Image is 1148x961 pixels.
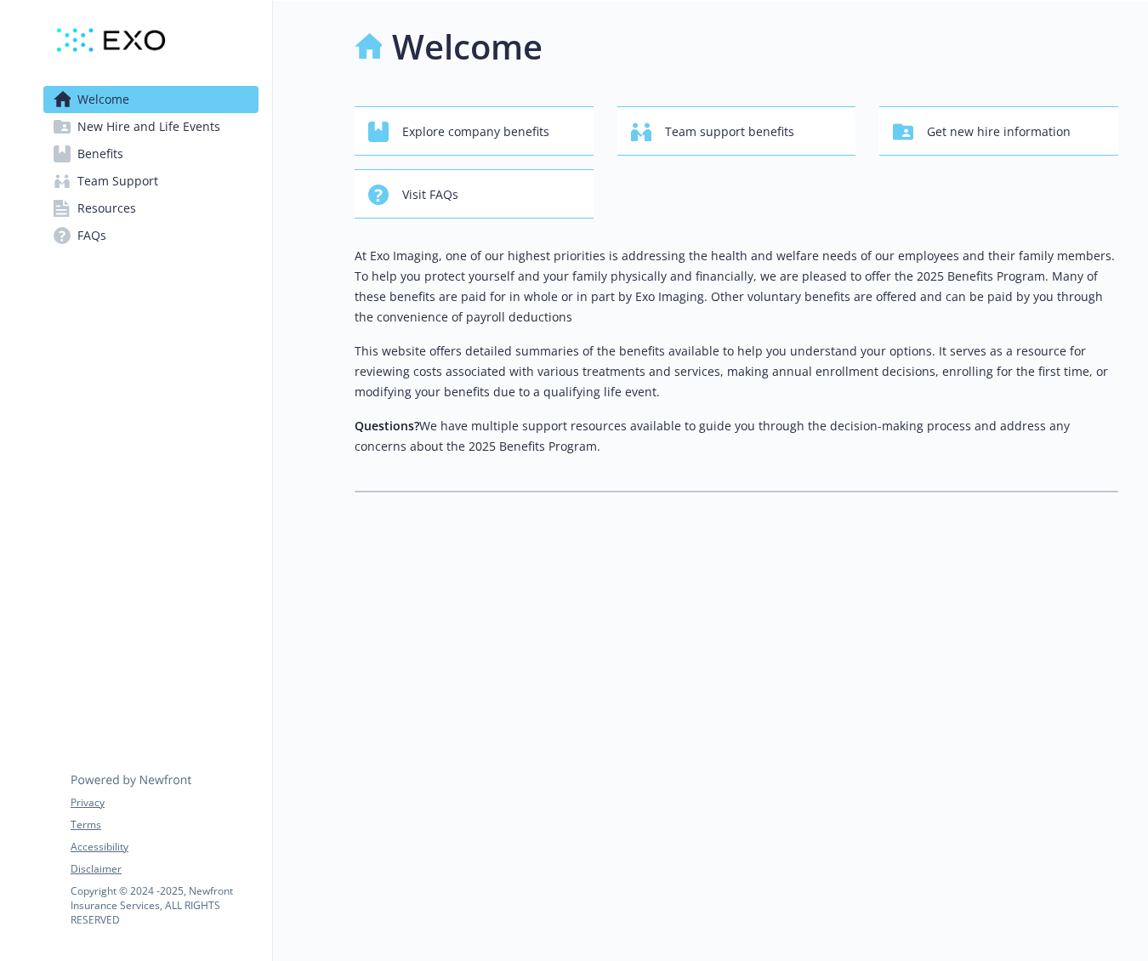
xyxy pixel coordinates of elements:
button: Get new hire information [879,106,1118,156]
span: Team Support [77,168,158,195]
a: Welcome [43,86,259,113]
span: Visit FAQs [402,179,458,211]
a: Privacy [71,795,258,810]
a: Resources [43,195,259,222]
button: Explore company benefits [355,106,594,156]
a: Accessibility [71,839,258,855]
span: Explore company benefits [402,116,549,148]
button: Team support benefits [617,106,856,156]
strong: Questions? [355,418,419,434]
span: New Hire and Life Events [77,113,220,140]
h1: Welcome [392,21,543,72]
span: Welcome [77,86,129,113]
a: FAQs [43,222,259,249]
a: Benefits [43,140,259,168]
a: New Hire and Life Events [43,113,259,140]
p: Copyright © 2024 - 2025 , Newfront Insurance Services, ALL RIGHTS RESERVED [71,884,258,927]
button: Visit FAQs [355,169,594,219]
a: Team Support [43,168,259,195]
p: This website offers detailed summaries of the benefits available to help you understand your opti... [355,341,1118,402]
span: Team support benefits [665,116,794,148]
span: Benefits [77,140,123,168]
p: We have multiple support resources available to guide you through the decision-making process and... [355,416,1118,457]
span: Get new hire information [927,116,1071,148]
a: Terms [71,817,258,833]
a: Disclaimer [71,861,258,877]
span: Resources [77,195,136,222]
span: FAQs [77,222,106,249]
p: At Exo Imaging, one of our highest priorities is addressing the health and welfare needs of our e... [355,246,1118,327]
